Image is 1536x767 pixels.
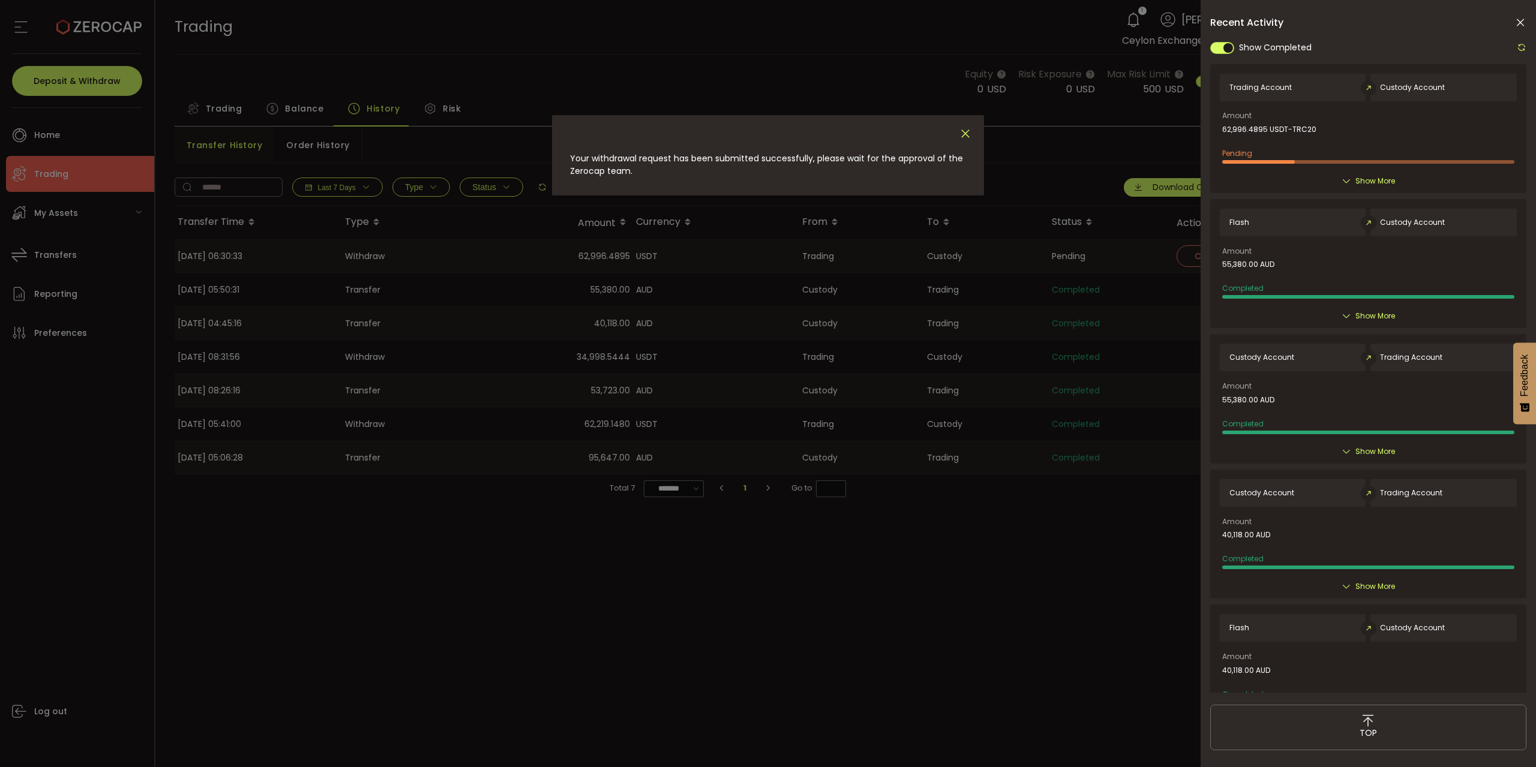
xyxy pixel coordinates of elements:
[1380,83,1445,92] span: Custody Account
[959,127,972,141] button: Close
[1360,727,1377,739] span: TOP
[1222,689,1264,699] span: Completed
[1222,283,1264,293] span: Completed
[1222,383,1252,390] span: Amount
[1222,148,1252,158] span: Pending
[1519,354,1530,396] span: Feedback
[1229,353,1294,362] span: Custody Account
[1229,489,1294,497] span: Custody Account
[1355,310,1395,322] span: Show More
[1210,18,1283,28] span: Recent Activity
[1380,624,1445,632] span: Custody Account
[1222,653,1252,660] span: Amount
[1355,175,1395,187] span: Show More
[1222,666,1270,675] span: 40,118.00 AUD
[1513,342,1536,424] button: Feedback - Show survey
[1380,489,1442,497] span: Trading Account
[1229,83,1292,92] span: Trading Account
[1222,248,1252,255] span: Amount
[1222,260,1274,269] span: 55,380.00 AUD
[570,152,963,177] span: Your withdrawal request has been submitted successfully, please wait for the approval of the Zero...
[1222,554,1264,564] span: Completed
[1355,580,1395,592] span: Show More
[1222,112,1252,119] span: Amount
[1229,624,1249,632] span: Flash
[1229,218,1249,227] span: Flash
[1355,446,1395,458] span: Show More
[1222,125,1316,134] span: 62,996.4895 USDT-TRC20
[552,115,984,195] div: dialog
[1222,419,1264,429] span: Completed
[1222,396,1274,404] span: 55,380.00 AUD
[1222,518,1252,525] span: Amount
[1380,218,1445,227] span: Custody Account
[1380,353,1442,362] span: Trading Account
[1476,709,1536,767] iframe: Chat Widget
[1239,41,1312,54] span: Show Completed
[1222,531,1270,539] span: 40,118.00 AUD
